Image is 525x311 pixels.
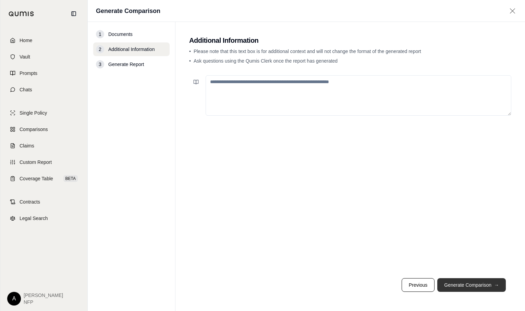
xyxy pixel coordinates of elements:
span: • [189,49,191,54]
div: 3 [96,60,104,68]
span: Contracts [20,198,40,205]
a: Contracts [4,194,83,209]
a: Comparisons [4,122,83,137]
a: Coverage TableBETA [4,171,83,186]
h1: Generate Comparison [96,6,160,16]
a: Chats [4,82,83,97]
a: Claims [4,138,83,153]
span: Single Policy [20,109,47,116]
span: Comparisons [20,126,48,133]
button: Generate Comparison→ [437,278,506,292]
div: 2 [96,45,104,53]
div: 1 [96,30,104,38]
a: Custom Report [4,155,83,170]
span: [PERSON_NAME] [24,292,63,299]
span: Additional Information [108,46,155,53]
span: Generate Report [108,61,144,68]
h2: Additional Information [189,36,511,45]
span: Claims [20,142,34,149]
span: Vault [20,53,30,60]
span: Please note that this text box is for additional context and will not change the format of the ge... [194,49,421,54]
span: Prompts [20,70,37,77]
a: Vault [4,49,83,64]
span: NFP [24,299,63,306]
div: A [7,292,21,306]
a: Home [4,33,83,48]
span: Ask questions using the Qumis Clerk once the report has generated [194,58,338,64]
span: BETA [63,175,78,182]
button: Previous [402,278,435,292]
a: Prompts [4,66,83,81]
span: Documents [108,31,133,38]
a: Single Policy [4,105,83,120]
img: Qumis Logo [9,11,34,16]
button: Collapse sidebar [68,8,79,19]
a: Legal Search [4,211,83,226]
span: • [189,58,191,64]
span: Legal Search [20,215,48,222]
span: Home [20,37,32,44]
span: Custom Report [20,159,52,166]
span: → [494,282,499,288]
span: Chats [20,86,32,93]
span: Coverage Table [20,175,53,182]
